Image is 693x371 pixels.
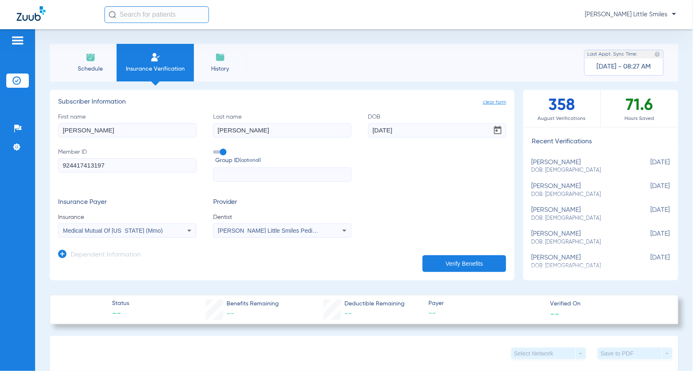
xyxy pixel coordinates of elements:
img: Manual Insurance Verification [150,52,161,62]
span: Deductible Remaining [344,300,405,308]
div: 71.6 [601,90,678,127]
span: Payer [428,299,543,308]
span: [DATE] - 08:27 AM [597,63,651,71]
span: -- [344,310,352,318]
span: DOB: [DEMOGRAPHIC_DATA] [532,262,628,270]
span: [PERSON_NAME] Little Smiles Pediatric 1245569516 [218,227,358,234]
img: History [215,52,225,62]
h3: Insurance Payer [58,198,196,207]
span: Benefits Remaining [227,300,279,308]
label: Member ID [58,148,196,182]
span: Status [112,299,129,308]
span: Hours Saved [601,114,678,123]
img: Zuub Logo [17,6,46,21]
span: DOB: [DEMOGRAPHIC_DATA] [532,215,628,222]
span: clear form [483,98,506,107]
img: last sync help info [655,51,660,57]
h3: Provider [213,198,352,207]
span: -- [227,310,234,318]
h3: Dependent Information [71,251,141,259]
div: [PERSON_NAME] [532,254,628,269]
div: [PERSON_NAME] [532,183,628,198]
h3: Subscriber Information [58,98,506,107]
button: Verify Benefits [423,255,506,272]
span: Verified On [550,300,665,308]
span: Schedule [71,65,110,73]
input: DOBOpen calendar [368,123,507,137]
span: [DATE] [628,159,670,174]
span: [DATE] [628,183,670,198]
span: DOB: [DEMOGRAPHIC_DATA] [532,167,628,174]
span: DOB: [DEMOGRAPHIC_DATA] [532,239,628,246]
span: Insurance Verification [123,65,188,73]
div: [PERSON_NAME] [532,159,628,174]
span: [DATE] [628,254,670,269]
span: History [200,65,240,73]
h3: Recent Verifications [523,138,678,146]
img: Search Icon [109,11,116,18]
label: DOB [368,113,507,137]
label: Last name [213,113,352,137]
img: hamburger-icon [11,36,24,46]
div: [PERSON_NAME] [532,230,628,246]
div: 358 [523,90,601,127]
span: Medical Mutual Of [US_STATE] (Mmo) [63,227,163,234]
span: August Verifications [523,114,600,123]
span: -- [550,309,560,318]
small: (optional) [239,156,261,165]
iframe: Chat Widget [651,331,693,371]
input: Member ID [58,158,196,173]
span: Last Appt. Sync Time: [588,50,638,58]
img: Schedule [86,52,96,62]
span: [DATE] [628,230,670,246]
input: Last name [213,123,352,137]
span: [PERSON_NAME] Little Smiles [585,10,676,19]
span: Insurance [58,213,196,221]
span: -- [428,308,543,319]
span: Dentist [213,213,352,221]
label: First name [58,113,196,137]
input: Search for patients [104,6,209,23]
span: DOB: [DEMOGRAPHIC_DATA] [532,191,628,198]
input: First name [58,123,196,137]
span: Group ID [215,156,352,165]
button: Open calendar [489,122,506,139]
div: [PERSON_NAME] [532,206,628,222]
span: [DATE] [628,206,670,222]
span: -- [112,308,129,320]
